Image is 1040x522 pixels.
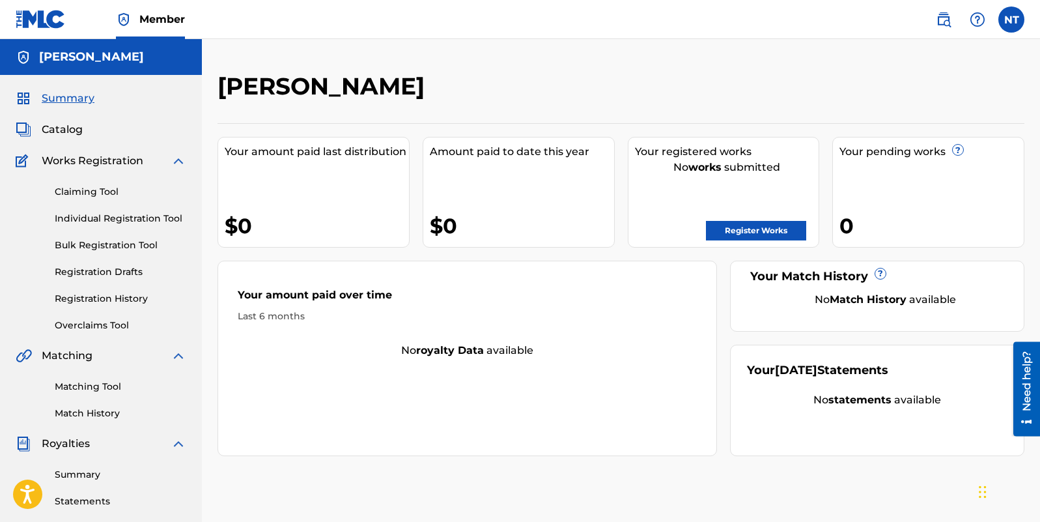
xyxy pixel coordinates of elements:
[747,362,888,379] div: Your Statements
[42,348,92,364] span: Matching
[225,144,409,160] div: Your amount paid last distribution
[55,319,186,332] a: Overclaims Tool
[16,50,31,65] img: Accounts
[55,292,186,306] a: Registration History
[39,50,144,65] h5: Nicolas Tiparescu
[839,144,1024,160] div: Your pending works
[16,153,33,169] img: Works Registration
[139,12,185,27] span: Member
[16,10,66,29] img: MLC Logo
[635,144,819,160] div: Your registered works
[936,12,951,27] img: search
[830,293,906,306] strong: Match History
[218,72,431,101] h2: [PERSON_NAME]
[688,161,722,173] strong: works
[635,160,819,175] div: No submitted
[225,211,409,240] div: $0
[979,472,987,512] div: Drag
[998,7,1024,33] div: User Menu
[55,468,186,482] a: Summary
[706,221,806,240] a: Register Works
[747,268,1007,285] div: Your Match History
[171,436,186,452] img: expand
[42,91,94,106] span: Summary
[171,153,186,169] img: expand
[42,122,83,138] span: Catalog
[42,153,143,169] span: Works Registration
[16,91,94,106] a: SummarySummary
[1004,341,1040,436] iframe: Resource Center
[975,459,1040,522] iframe: Chat Widget
[42,436,90,452] span: Royalties
[218,343,716,358] div: No available
[55,495,186,508] a: Statements
[116,12,132,27] img: Top Rightsholder
[763,292,1007,308] div: No available
[416,344,484,356] strong: royalty data
[430,144,614,160] div: Amount paid to date this year
[953,145,963,155] span: ?
[16,122,31,138] img: Catalog
[238,287,697,310] div: Your amount paid over time
[55,265,186,279] a: Registration Drafts
[775,363,817,377] span: [DATE]
[964,7,991,33] div: Help
[55,380,186,394] a: Matching Tool
[875,268,886,279] span: ?
[55,212,186,225] a: Individual Registration Tool
[16,122,83,138] a: CatalogCatalog
[238,310,697,323] div: Last 6 months
[55,239,186,252] a: Bulk Registration Tool
[14,9,32,69] div: Need help?
[16,436,31,452] img: Royalties
[747,392,1007,408] div: No available
[171,348,186,364] img: expand
[55,185,186,199] a: Claiming Tool
[430,211,614,240] div: $0
[931,7,957,33] a: Public Search
[970,12,985,27] img: help
[16,91,31,106] img: Summary
[55,407,186,420] a: Match History
[16,348,32,364] img: Matching
[828,394,892,406] strong: statements
[839,211,1024,240] div: 0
